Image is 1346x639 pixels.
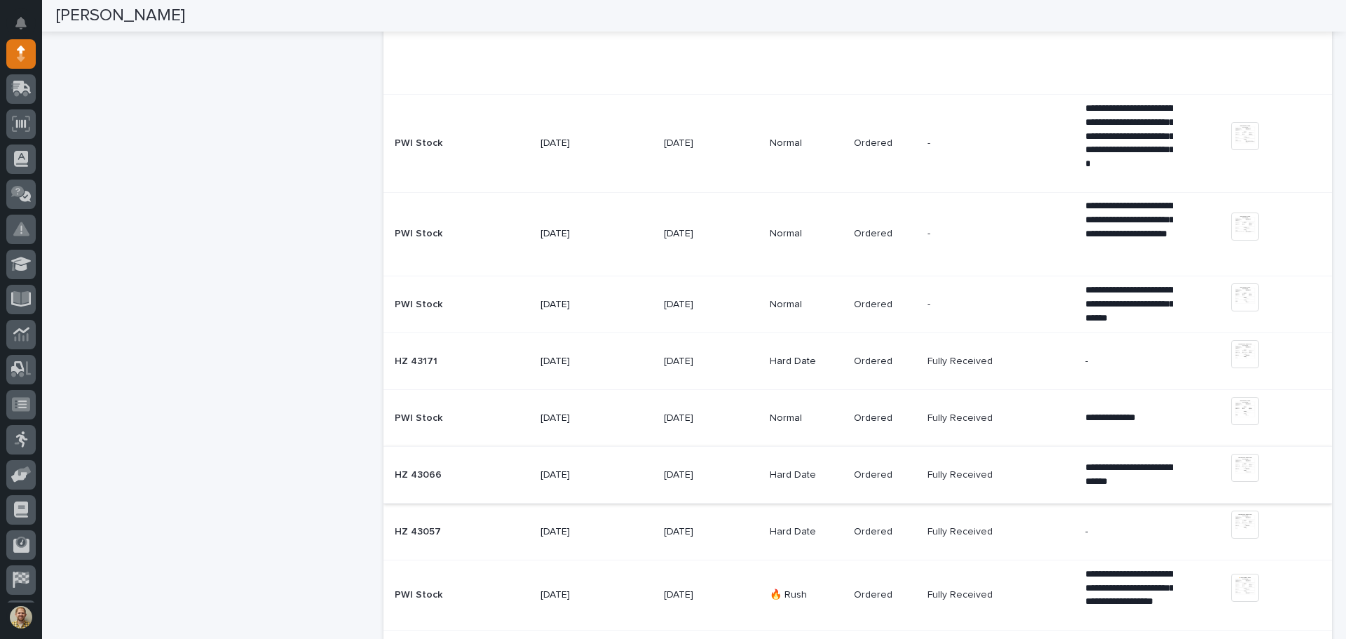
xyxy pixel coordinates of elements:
[854,526,916,538] p: Ordered
[541,299,628,311] p: [DATE]
[541,526,628,538] p: [DATE]
[664,589,752,601] p: [DATE]
[854,356,916,368] p: Ordered
[1085,356,1173,368] p: -
[395,353,440,368] p: HZ 43171
[383,447,1332,504] tr: HZ 43066HZ 43066 [DATE][DATE]Hard DateOrderedFully ReceivedFully Received **** **** **** **** ***...
[854,228,916,240] p: Ordered
[541,228,628,240] p: [DATE]
[927,225,933,240] p: -
[927,466,995,481] p: Fully Received
[395,135,445,149] p: PWI Stock
[383,560,1332,631] tr: PWI StockPWI Stock [DATE][DATE]🔥 RushOrderedFully ReceivedFully Received **** **** **** **** ****...
[927,586,995,601] p: Fully Received
[770,412,843,424] p: Normal
[770,469,843,481] p: Hard Date
[541,137,628,149] p: [DATE]
[395,225,445,240] p: PWI Stock
[927,353,995,368] p: Fully Received
[6,8,36,38] button: Notifications
[854,469,916,481] p: Ordered
[664,526,752,538] p: [DATE]
[383,390,1332,447] tr: PWI StockPWI Stock [DATE][DATE]NormalOrderedFully ReceivedFully Received **** **** ****
[6,603,36,632] button: users-avatar
[664,137,752,149] p: [DATE]
[383,504,1332,560] tr: HZ 43057HZ 43057 [DATE][DATE]Hard DateOrderedFully ReceivedFully Received -
[383,333,1332,390] tr: HZ 43171HZ 43171 [DATE][DATE]Hard DateOrderedFully ReceivedFully Received -
[854,412,916,424] p: Ordered
[770,356,843,368] p: Hard Date
[770,589,843,601] p: 🔥 Rush
[395,296,445,311] p: PWI Stock
[395,410,445,424] p: PWI Stock
[1085,526,1173,538] p: -
[927,523,995,538] p: Fully Received
[927,135,933,149] p: -
[395,523,444,538] p: HZ 43057
[541,412,628,424] p: [DATE]
[18,17,36,39] div: Notifications
[395,586,445,601] p: PWI Stock
[664,228,752,240] p: [DATE]
[770,526,843,538] p: Hard Date
[770,228,843,240] p: Normal
[541,469,628,481] p: [DATE]
[664,356,752,368] p: [DATE]
[854,299,916,311] p: Ordered
[541,589,628,601] p: [DATE]
[664,412,752,424] p: [DATE]
[927,410,995,424] p: Fully Received
[770,137,843,149] p: Normal
[664,469,752,481] p: [DATE]
[854,137,916,149] p: Ordered
[854,589,916,601] p: Ordered
[664,299,752,311] p: [DATE]
[56,6,185,26] h2: [PERSON_NAME]
[927,296,933,311] p: -
[395,466,444,481] p: HZ 43066
[541,356,628,368] p: [DATE]
[770,299,843,311] p: Normal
